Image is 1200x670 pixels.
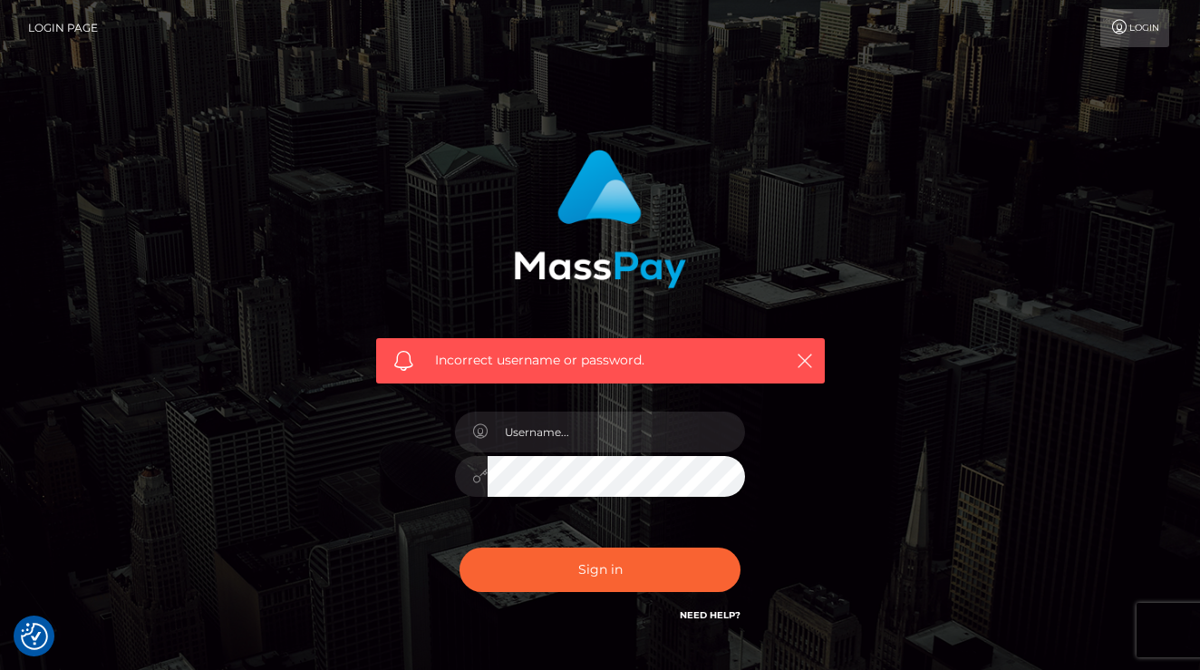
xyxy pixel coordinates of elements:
[28,9,98,47] a: Login Page
[460,548,740,592] button: Sign in
[1100,9,1169,47] a: Login
[680,609,740,621] a: Need Help?
[21,623,48,650] img: Revisit consent button
[488,412,745,452] input: Username...
[21,623,48,650] button: Consent Preferences
[435,351,766,370] span: Incorrect username or password.
[514,150,686,288] img: MassPay Login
